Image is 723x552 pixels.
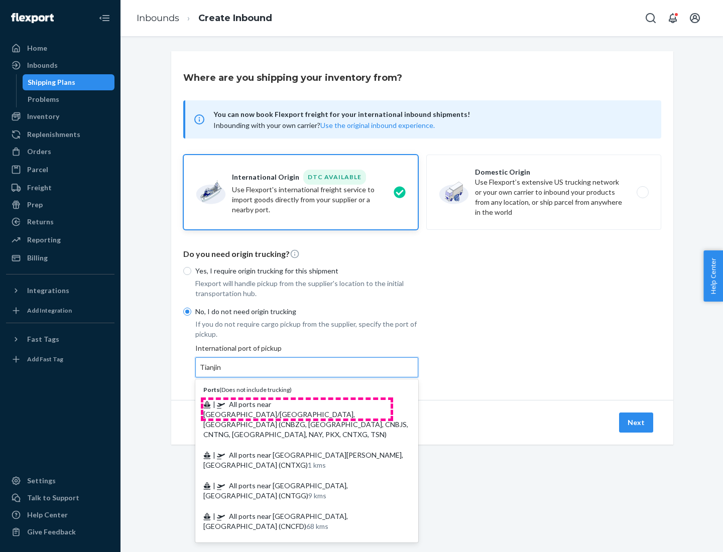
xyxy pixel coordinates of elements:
[6,162,114,178] a: Parcel
[6,283,114,299] button: Integrations
[195,266,418,276] p: Yes, I require origin trucking for this shipment
[306,522,328,530] span: 68 kms
[213,451,215,459] span: |
[6,507,114,523] a: Help Center
[213,400,215,408] span: |
[195,319,418,339] p: If you do not require cargo pickup from the supplier, specify the port of pickup.
[27,147,51,157] div: Orders
[6,126,114,143] a: Replenishments
[183,248,661,260] p: Do you need origin trucking?
[641,8,661,28] button: Open Search Box
[6,108,114,124] a: Inventory
[203,451,403,469] span: All ports near [GEOGRAPHIC_DATA][PERSON_NAME], [GEOGRAPHIC_DATA] (CNTXG)
[6,524,114,540] button: Give Feedback
[6,473,114,489] a: Settings
[6,250,114,266] a: Billing
[320,120,435,130] button: Use the original inbound experience.
[23,91,115,107] a: Problems
[27,476,56,486] div: Settings
[27,129,80,140] div: Replenishments
[203,481,348,500] span: All ports near [GEOGRAPHIC_DATA], [GEOGRAPHIC_DATA] (CNTGG)
[203,400,408,439] span: All ports near [GEOGRAPHIC_DATA]/[GEOGRAPHIC_DATA], [GEOGRAPHIC_DATA] (CNBZG, [GEOGRAPHIC_DATA], ...
[619,412,653,433] button: Next
[27,527,76,537] div: Give Feedback
[213,512,215,520] span: |
[94,8,114,28] button: Close Navigation
[27,183,52,193] div: Freight
[27,253,48,263] div: Billing
[27,235,61,245] div: Reporting
[27,217,54,227] div: Returns
[28,94,59,104] div: Problems
[129,4,280,33] ol: breadcrumbs
[195,343,418,377] div: International port of pickup
[213,121,435,129] span: Inbounding with your own carrier?
[703,250,723,302] button: Help Center
[27,60,58,70] div: Inbounds
[27,165,48,175] div: Parcel
[6,57,114,73] a: Inbounds
[6,232,114,248] a: Reporting
[6,180,114,196] a: Freight
[6,144,114,160] a: Orders
[213,108,649,120] span: You can now book Flexport freight for your international inbound shipments!
[183,308,191,316] input: No, I do not need origin trucking
[308,491,326,500] span: 9 kms
[11,13,54,23] img: Flexport logo
[6,351,114,367] a: Add Fast Tag
[137,13,179,24] a: Inbounds
[27,334,59,344] div: Fast Tags
[27,493,79,503] div: Talk to Support
[27,43,47,53] div: Home
[195,279,418,299] p: Flexport will handle pickup from the supplier's location to the initial transportation hub.
[203,386,292,393] span: ( Does not include trucking )
[23,74,115,90] a: Shipping Plans
[183,267,191,275] input: Yes, I require origin trucking for this shipment
[200,362,222,372] input: Ports(Does not include trucking) | All ports near [GEOGRAPHIC_DATA]/[GEOGRAPHIC_DATA], [GEOGRAPHI...
[6,197,114,213] a: Prep
[6,214,114,230] a: Returns
[203,386,219,393] b: Ports
[213,481,215,490] span: |
[6,40,114,56] a: Home
[28,77,75,87] div: Shipping Plans
[308,461,326,469] span: 1 kms
[27,306,72,315] div: Add Integration
[6,490,114,506] a: Talk to Support
[203,512,348,530] span: All ports near [GEOGRAPHIC_DATA], [GEOGRAPHIC_DATA] (CNCFD)
[198,13,272,24] a: Create Inbound
[6,303,114,319] a: Add Integration
[27,355,63,363] div: Add Fast Tag
[27,200,43,210] div: Prep
[27,286,69,296] div: Integrations
[27,510,68,520] div: Help Center
[195,307,418,317] p: No, I do not need origin trucking
[183,71,402,84] h3: Where are you shipping your inventory from?
[685,8,705,28] button: Open account menu
[663,8,683,28] button: Open notifications
[27,111,59,121] div: Inventory
[6,331,114,347] button: Fast Tags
